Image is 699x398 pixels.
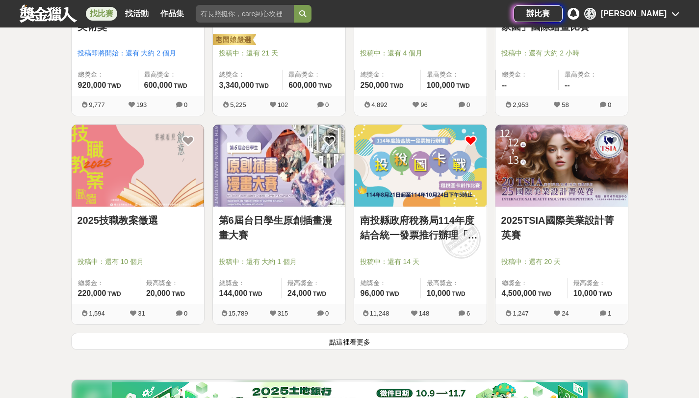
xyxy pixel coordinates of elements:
[565,70,622,80] span: 最高獎金：
[584,8,596,20] div: 蔡
[513,101,529,108] span: 2,953
[256,82,269,89] span: TWD
[501,257,622,267] span: 投稿中：還有 20 天
[78,81,106,89] span: 920,000
[495,125,628,207] a: Cover Image
[501,213,622,242] a: 2025TSIA國際美業設計菁英賽
[196,5,294,23] input: 有長照挺你，care到心坎裡！青春出手，拍出照顧 影音徵件活動
[562,310,569,317] span: 24
[502,81,507,89] span: --
[229,310,248,317] span: 15,789
[89,101,105,108] span: 9,777
[513,310,529,317] span: 1,247
[420,101,427,108] span: 96
[86,7,117,21] a: 找比賽
[174,82,187,89] span: TWD
[78,213,198,228] a: 2025技職教案徵選
[452,291,465,297] span: TWD
[354,125,487,207] img: Cover Image
[313,291,326,297] span: TWD
[278,310,288,317] span: 315
[354,125,487,207] a: Cover Image
[318,82,332,89] span: TWD
[562,101,569,108] span: 58
[427,81,455,89] span: 100,000
[361,289,385,297] span: 96,000
[325,101,329,108] span: 0
[287,289,311,297] span: 24,000
[219,70,277,80] span: 總獎金：
[361,81,389,89] span: 250,000
[599,291,612,297] span: TWD
[288,81,317,89] span: 600,000
[427,278,481,288] span: 最高獎金：
[78,278,134,288] span: 總獎金：
[361,70,414,80] span: 總獎金：
[514,5,563,22] a: 辦比賽
[107,291,121,297] span: TWD
[325,310,329,317] span: 0
[156,7,188,21] a: 作品集
[502,289,537,297] span: 4,500,000
[360,257,481,267] span: 投稿中：還有 14 天
[427,289,451,297] span: 10,000
[565,81,570,89] span: --
[288,70,339,80] span: 最高獎金：
[427,70,481,80] span: 最高獎金：
[72,125,204,207] a: Cover Image
[146,289,170,297] span: 20,000
[502,278,561,288] span: 總獎金：
[219,289,248,297] span: 144,000
[219,213,339,242] a: 第6屆台日學生原創插畫漫畫大賽
[419,310,430,317] span: 148
[287,278,339,288] span: 最高獎金：
[608,101,611,108] span: 0
[219,278,275,288] span: 總獎金：
[211,33,256,47] img: 老闆娘嚴選
[72,125,204,207] img: Cover Image
[278,101,288,108] span: 102
[136,101,147,108] span: 193
[249,291,262,297] span: TWD
[360,213,481,242] a: 南投縣政府稅務局114年度結合統一發票推行辦理「投稅圖卡戰」租稅圖卡創作比賽
[138,310,145,317] span: 31
[360,48,481,58] span: 投稿中：還有 4 個月
[361,278,414,288] span: 總獎金：
[601,8,667,20] div: [PERSON_NAME]
[78,289,106,297] span: 220,000
[121,7,153,21] a: 找活動
[219,81,254,89] span: 3,340,000
[466,310,470,317] span: 6
[219,48,339,58] span: 投稿中：還有 21 天
[184,310,187,317] span: 0
[573,278,622,288] span: 最高獎金：
[370,310,389,317] span: 11,248
[386,291,399,297] span: TWD
[213,125,345,207] img: Cover Image
[390,82,403,89] span: TWD
[78,48,198,58] span: 投稿即將開始：還有 大約 2 個月
[213,125,345,207] a: Cover Image
[219,257,339,267] span: 投稿中：還有 大約 1 個月
[107,82,121,89] span: TWD
[502,70,553,80] span: 總獎金：
[538,291,551,297] span: TWD
[456,82,469,89] span: TWD
[608,310,611,317] span: 1
[144,70,198,80] span: 最高獎金：
[71,333,628,350] button: 點這裡看更多
[184,101,187,108] span: 0
[573,289,597,297] span: 10,000
[371,101,388,108] span: 4,892
[144,81,173,89] span: 600,000
[495,125,628,207] img: Cover Image
[89,310,105,317] span: 1,594
[146,278,198,288] span: 最高獎金：
[172,291,185,297] span: TWD
[78,257,198,267] span: 投稿中：還有 10 個月
[78,70,132,80] span: 總獎金：
[230,101,246,108] span: 5,225
[466,101,470,108] span: 0
[501,48,622,58] span: 投稿中：還有 大約 2 小時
